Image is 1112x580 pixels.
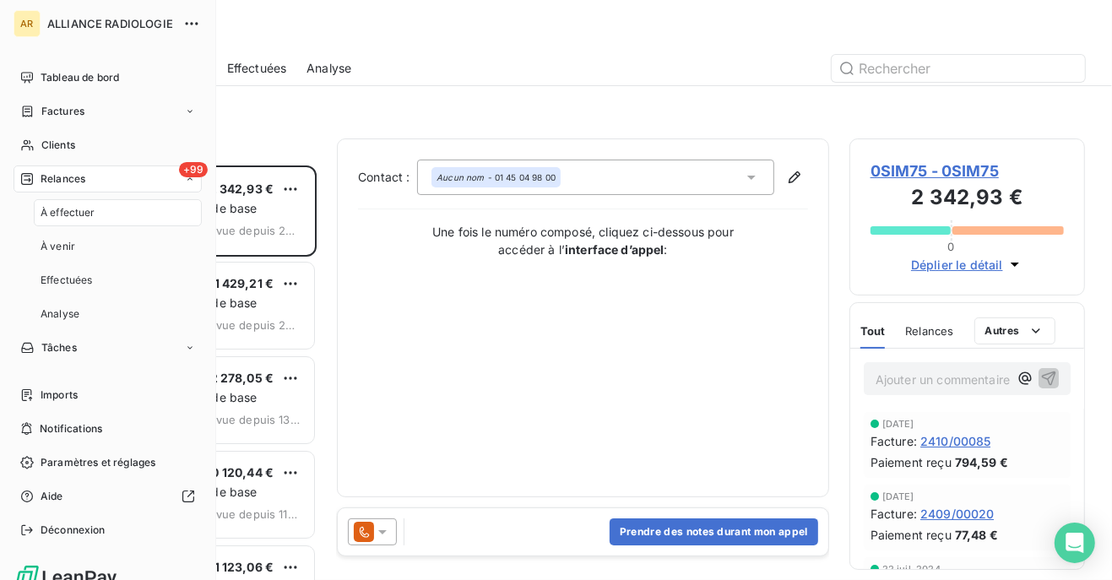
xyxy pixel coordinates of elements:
[882,564,941,574] span: 22 juil. 2024
[871,526,952,544] span: Paiement reçu
[41,104,84,119] span: Factures
[198,224,301,237] span: prévue depuis 2976 jours
[198,318,301,332] span: prévue depuis 2611 jours
[871,432,917,450] span: Facture :
[948,240,955,253] span: 0
[832,55,1085,82] input: Rechercher
[955,526,998,544] span: 77,48 €
[227,60,287,77] span: Effectuées
[920,505,995,523] span: 2409/00020
[198,413,301,426] span: prévue depuis 1301 jours
[610,518,818,545] button: Prendre des notes durant mon appel
[871,182,1064,216] h3: 2 342,93 €
[415,223,752,258] p: Une fois le numéro composé, cliquez ci-dessous pour accéder à l’ :
[911,256,1003,274] span: Déplier le détail
[871,453,952,471] span: Paiement reçu
[41,340,77,355] span: Tâches
[905,324,953,338] span: Relances
[209,182,274,196] span: 2 342,93 €
[206,465,274,480] span: 10 120,44 €
[14,10,41,37] div: AR
[882,491,914,501] span: [DATE]
[906,255,1028,274] button: Déplier le détail
[41,489,63,504] span: Aide
[40,421,102,436] span: Notifications
[920,432,991,450] span: 2410/00085
[955,453,1008,471] span: 794,59 €
[179,162,208,177] span: +99
[41,138,75,153] span: Clients
[306,60,351,77] span: Analyse
[565,242,664,257] strong: interface d’appel
[41,273,93,288] span: Effectuées
[41,70,119,85] span: Tableau de bord
[41,455,155,470] span: Paramètres et réglages
[860,324,886,338] span: Tout
[882,419,914,429] span: [DATE]
[437,171,484,183] em: Aucun nom
[974,317,1056,344] button: Autres
[41,306,79,322] span: Analyse
[871,160,1064,182] span: 0SIM75 - 0SIM75
[210,371,274,385] span: 2 278,05 €
[198,507,301,521] span: prévue depuis 1181 jours
[41,523,106,538] span: Déconnexion
[41,205,95,220] span: À effectuer
[1055,523,1095,563] div: Open Intercom Messenger
[41,388,78,403] span: Imports
[358,169,417,186] label: Contact :
[214,560,274,574] span: 1 123,06 €
[14,483,202,510] a: Aide
[47,17,173,30] span: ALLIANCE RADIOLOGIE
[437,171,556,183] div: - 01 45 04 98 00
[871,505,917,523] span: Facture :
[41,171,85,187] span: Relances
[214,276,274,290] span: 1 429,21 €
[41,239,75,254] span: À venir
